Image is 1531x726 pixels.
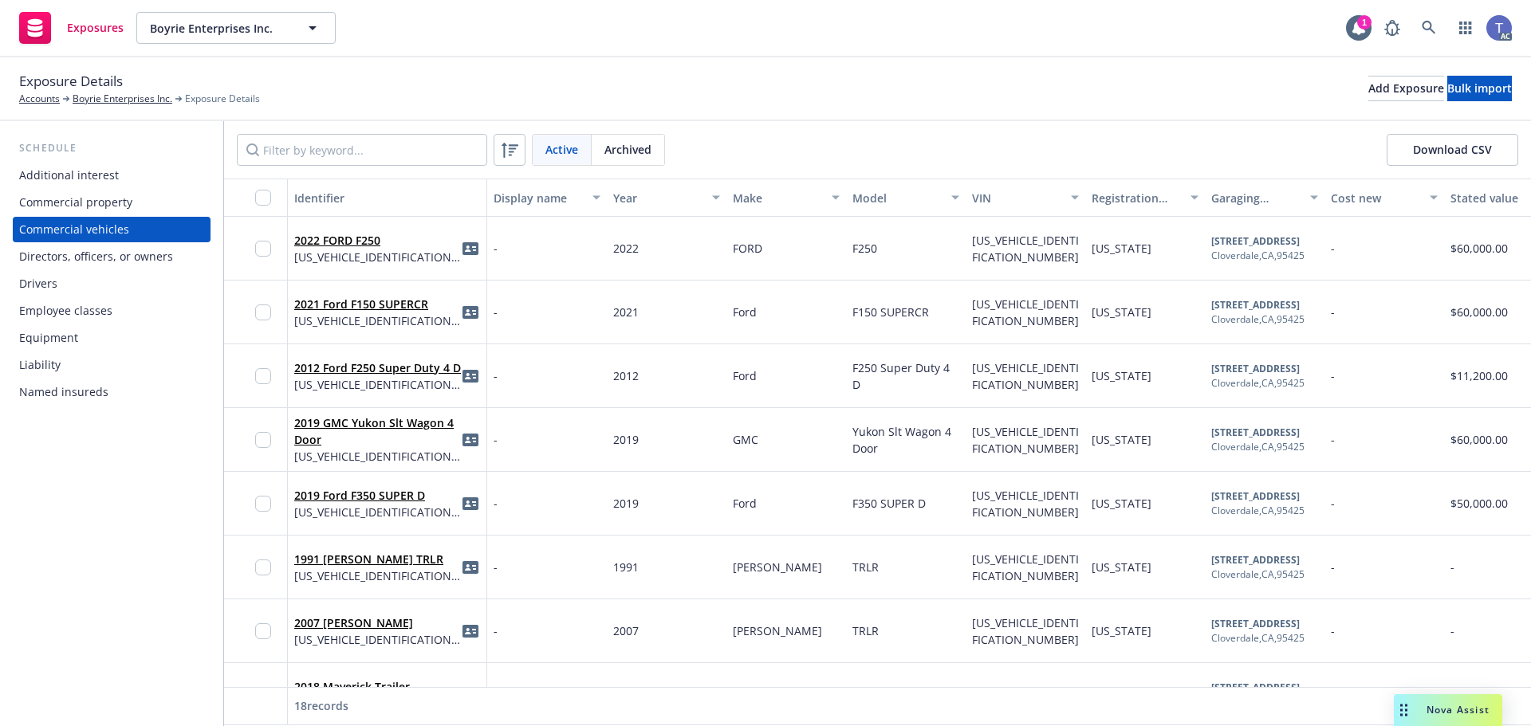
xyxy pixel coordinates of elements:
span: GMC [733,432,758,447]
button: Add Exposure [1368,76,1444,101]
input: Toggle Row Selected [255,496,271,512]
button: Nova Assist [1394,694,1502,726]
span: [US_STATE] [1092,432,1151,447]
a: idCard [461,558,480,577]
span: [US_VEHICLE_IDENTIFICATION_NUMBER] [294,312,461,329]
span: [US_VEHICLE_IDENTIFICATION_NUMBER] [294,448,461,465]
span: - [1331,368,1335,383]
span: 2007 [PERSON_NAME] [294,614,461,631]
span: 2021 [613,304,639,320]
div: Cloverdale , CA , 95425 [1211,312,1305,327]
span: [US_VEHICLE_IDENTIFICATION_NUMBER] [294,249,461,265]
span: Yukon Slt Wagon 4 Door [852,424,954,456]
button: Year [607,179,726,217]
a: 2018 Maverick Trailer [294,679,410,694]
img: photo [1486,15,1512,41]
span: 2022 FORD F250 [294,232,461,249]
a: Accounts [19,92,60,106]
span: F250 Super Duty 4 D [852,360,953,392]
span: [PERSON_NAME] [733,559,822,575]
span: - [1450,623,1454,638]
span: $60,000.00 [1450,241,1508,256]
div: Display name [494,190,583,206]
span: [US_VEHICLE_IDENTIFICATION_NUMBER] [294,376,461,393]
div: Cloverdale , CA , 95425 [1211,504,1305,518]
div: Liability [19,352,61,378]
span: [US_VEHICLE_IDENTIFICATION_NUMBER] [972,488,1079,520]
span: - [494,304,498,320]
span: $11,200.00 [1450,368,1508,383]
a: 1991 [PERSON_NAME] TRLR [294,551,443,567]
span: idCard [461,430,480,449]
div: Cloverdale , CA , 95425 [1211,631,1305,646]
button: Bulk import [1447,76,1512,101]
span: [US_VEHICLE_IDENTIFICATION_NUMBER] [294,567,461,584]
span: [US_VEHICLE_IDENTIFICATION_NUMBER] [972,424,1079,456]
span: 18 records [294,698,348,713]
div: Employee classes [19,298,112,324]
input: Toggle Row Selected [255,559,271,575]
div: Cost new [1331,190,1420,206]
div: Year [613,190,703,206]
div: Identifier [294,190,480,206]
a: Additional interest [13,163,211,188]
span: idCard [461,303,480,322]
span: [US_VEHICLE_IDENTIFICATION_NUMBER] [294,504,461,520]
span: - [1331,623,1335,638]
span: 2019 [613,432,639,447]
span: [US_STATE] [1092,496,1151,511]
input: Select all [255,190,271,206]
a: Equipment [13,325,211,351]
span: [US_VEHICLE_IDENTIFICATION_NUMBER] [972,233,1079,265]
a: Drivers [13,271,211,296]
span: Exposure Details [19,71,123,92]
span: 2019 [613,496,639,511]
span: - [494,686,498,703]
span: 1991 [613,559,639,575]
button: Cost new [1324,179,1444,217]
a: Liability [13,352,211,378]
span: idCard [461,494,480,513]
button: Garaging address [1205,179,1324,217]
b: [STREET_ADDRESS] [1211,298,1300,312]
div: Make [733,190,822,206]
a: 2022 FORD F250 [294,233,380,248]
span: [US_VEHICLE_IDENTIFICATION_NUMBER] [972,615,1079,647]
a: idCard [461,239,480,258]
button: Make [726,179,846,217]
span: - [1331,304,1335,320]
div: Cloverdale , CA , 95425 [1211,376,1305,390]
span: - [1331,432,1335,447]
span: - [1450,559,1454,575]
b: [STREET_ADDRESS] [1211,681,1300,694]
div: Commercial vehicles [19,217,129,242]
span: Nova Assist [1427,703,1490,716]
span: Active [545,141,578,158]
a: idCard [461,685,480,704]
div: Drag to move [1394,694,1414,726]
b: [STREET_ADDRESS] [1211,426,1300,439]
span: Boyrie Enterprises Inc. [150,20,288,37]
span: [US_STATE] [1092,623,1151,638]
a: Named insureds [13,379,211,405]
div: Cloverdale , CA , 95425 [1211,567,1305,582]
a: 2007 [PERSON_NAME] [294,615,413,630]
a: Commercial vehicles [13,217,211,242]
span: [US_STATE] [1092,368,1151,383]
span: Exposure Details [185,92,260,106]
input: Filter by keyword... [237,134,487,166]
div: Model [852,190,942,206]
div: Directors, officers, or owners [19,244,173,269]
span: $50,000.00 [1450,496,1508,511]
span: TRLR [852,559,879,575]
span: 2012 [613,368,639,383]
a: Switch app [1450,12,1482,44]
a: idCard [461,367,480,386]
span: [US_STATE] [1092,304,1151,320]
